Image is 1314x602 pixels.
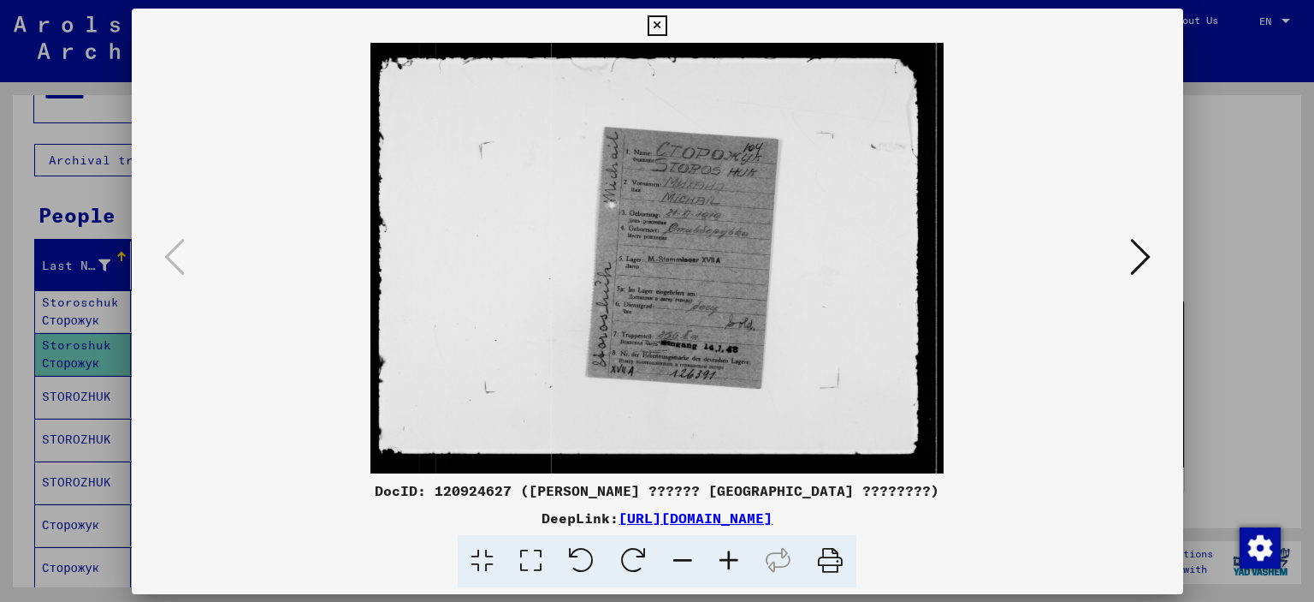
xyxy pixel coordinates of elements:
img: Change consent [1240,527,1281,569]
div: DocID: 120924627 ([PERSON_NAME] ?????? [GEOGRAPHIC_DATA] ????????) [132,480,1183,501]
div: Change consent [1239,527,1280,568]
div: DeepLink: [132,508,1183,528]
a: [URL][DOMAIN_NAME] [619,510,772,527]
img: 001.jpg [190,43,1125,474]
